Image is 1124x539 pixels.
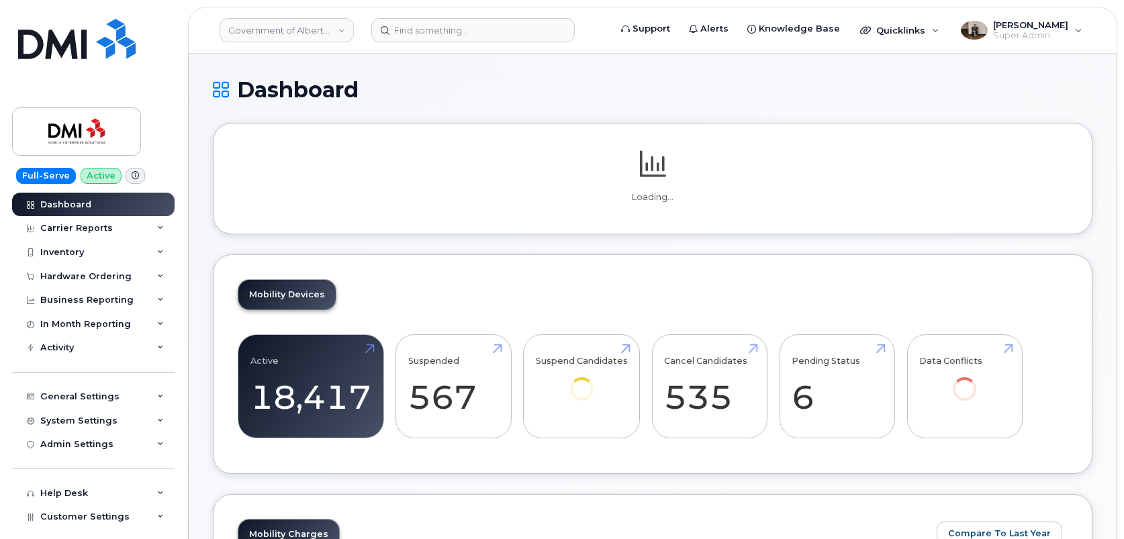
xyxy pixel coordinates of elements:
[408,342,499,431] a: Suspended 567
[250,342,371,431] a: Active 18,417
[238,280,336,309] a: Mobility Devices
[213,78,1092,101] h1: Dashboard
[792,342,882,431] a: Pending Status 6
[536,342,628,420] a: Suspend Candidates
[238,191,1068,203] p: Loading...
[919,342,1010,420] a: Data Conflicts
[664,342,755,431] a: Cancel Candidates 535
